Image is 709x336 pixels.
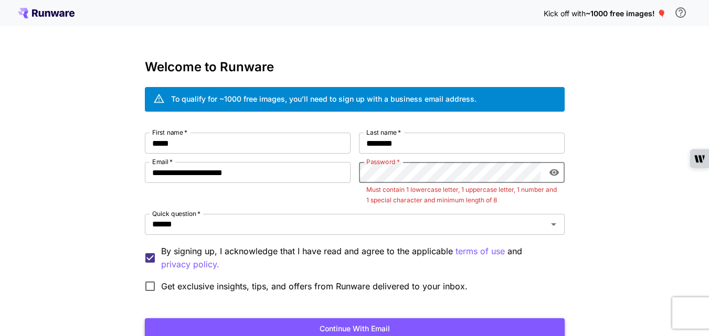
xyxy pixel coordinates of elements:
span: Get exclusive insights, tips, and offers from Runware delivered to your inbox. [161,280,468,292]
h3: Welcome to Runware [145,60,565,74]
div: To qualify for ~1000 free images, you’ll need to sign up with a business email address. [171,93,477,104]
p: Must contain 1 lowercase letter, 1 uppercase letter, 1 number and 1 special character and minimum... [366,185,557,205]
span: Kick off with [544,9,586,18]
p: privacy policy. [161,258,219,271]
button: By signing up, I acknowledge that I have read and agree to the applicable terms of use and [161,258,219,271]
label: Email [152,157,173,166]
p: terms of use [456,245,505,258]
label: Last name [366,128,401,137]
button: By signing up, I acknowledge that I have read and agree to the applicable and privacy policy. [456,245,505,258]
label: First name [152,128,187,137]
label: Password [366,157,400,166]
button: In order to qualify for free credit, you need to sign up with a business email address and click ... [670,2,691,23]
p: By signing up, I acknowledge that I have read and agree to the applicable and [161,245,556,271]
button: Open [546,217,561,232]
label: Quick question [152,209,200,218]
span: ~1000 free images! 🎈 [586,9,666,18]
button: toggle password visibility [545,163,564,182]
